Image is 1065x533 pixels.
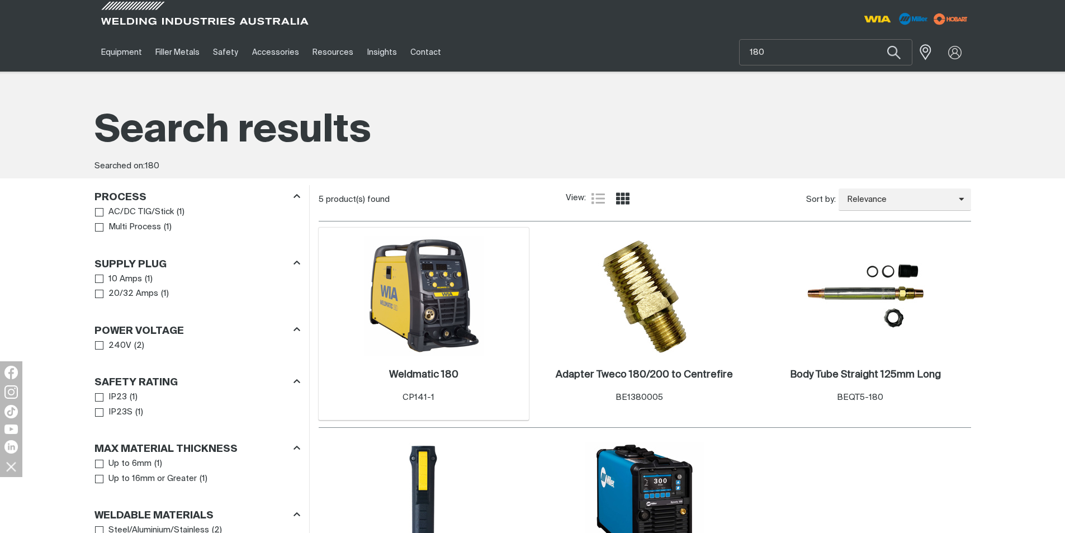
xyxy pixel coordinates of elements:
img: hide socials [2,457,21,476]
ul: Process [95,205,300,234]
a: Weldmatic 180 [389,369,458,381]
span: Multi Process [108,221,161,234]
div: Max Material Thickness [94,441,300,456]
span: 20/32 Amps [108,287,158,300]
span: ( 1 ) [164,221,172,234]
span: ( 1 ) [135,406,143,419]
img: LinkedIn [4,440,18,454]
span: CP141-1 [403,393,434,402]
a: Accessories [245,33,306,72]
span: ( 1 ) [200,473,207,485]
div: 5 [319,194,566,205]
h2: Adapter Tweco 180/200 to Centrefire [556,370,733,380]
span: BEQT5-180 [837,393,883,402]
span: 240V [108,339,131,352]
nav: Main [94,33,752,72]
h3: Supply Plug [94,258,167,271]
a: Equipment [94,33,149,72]
span: 180 [145,162,159,170]
span: Relevance [839,194,959,206]
span: ( 1 ) [145,273,153,286]
a: Adapter Tweco 180/200 to Centrefire [556,369,733,381]
a: IP23S [95,405,133,420]
a: Up to 16mm or Greater [95,471,197,487]
div: Searched on: [94,160,971,173]
h2: Body Tube Straight 125mm Long [790,370,941,380]
span: Sort by: [806,194,836,206]
h3: Weldable Materials [94,510,214,522]
span: ( 1 ) [130,391,138,404]
a: Up to 6mm [95,456,152,471]
h3: Safety Rating [94,376,178,389]
img: Weldmatic 180 [364,236,484,356]
div: Safety Rating [94,375,300,390]
img: Instagram [4,385,18,399]
span: Up to 16mm or Greater [108,473,197,485]
section: Product list controls [319,185,971,214]
a: Body Tube Straight 125mm Long [790,369,941,381]
a: 10 Amps [95,272,143,287]
div: Weldable Materials [94,508,300,523]
span: View: [566,192,586,205]
div: Process [94,190,300,205]
h3: Max Material Thickness [94,443,238,456]
a: Filler Metals [149,33,206,72]
a: Multi Process [95,220,162,235]
img: miller [930,11,971,27]
img: TikTok [4,405,18,418]
a: AC/DC TIG/Stick [95,205,174,220]
span: ( 1 ) [177,206,184,219]
a: 20/32 Amps [95,286,159,301]
h3: Process [94,191,146,204]
h3: Power Voltage [94,325,184,338]
a: Safety [206,33,245,72]
img: YouTube [4,424,18,434]
span: Up to 6mm [108,457,152,470]
a: Resources [306,33,360,72]
img: Facebook [4,366,18,379]
ul: Supply Plug [95,272,300,301]
a: Contact [404,33,448,72]
span: BE1380005 [616,393,663,402]
div: Supply Plug [94,256,300,271]
span: AC/DC TIG/Stick [108,206,174,219]
span: product(s) found [326,195,390,204]
img: Body Tube Straight 125mm Long [806,236,925,356]
input: Product name or item number... [740,40,912,65]
a: IP23 [95,390,127,405]
span: IP23 [108,391,127,404]
ul: Safety Rating [95,390,300,419]
a: Insights [360,33,403,72]
h1: Search results [94,106,971,156]
h2: Weldmatic 180 [389,370,458,380]
a: 240V [95,338,132,353]
ul: Max Material Thickness [95,456,300,486]
ul: Power Voltage [95,338,300,353]
span: ( 1 ) [161,287,169,300]
span: IP23S [108,406,132,419]
span: 10 Amps [108,273,142,286]
img: Adapter Tweco 180/200 to Centrefire [585,236,704,356]
span: ( 2 ) [134,339,144,352]
div: Power Voltage [94,323,300,338]
button: Search products [875,39,913,65]
a: List view [591,192,605,205]
span: ( 1 ) [154,457,162,470]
